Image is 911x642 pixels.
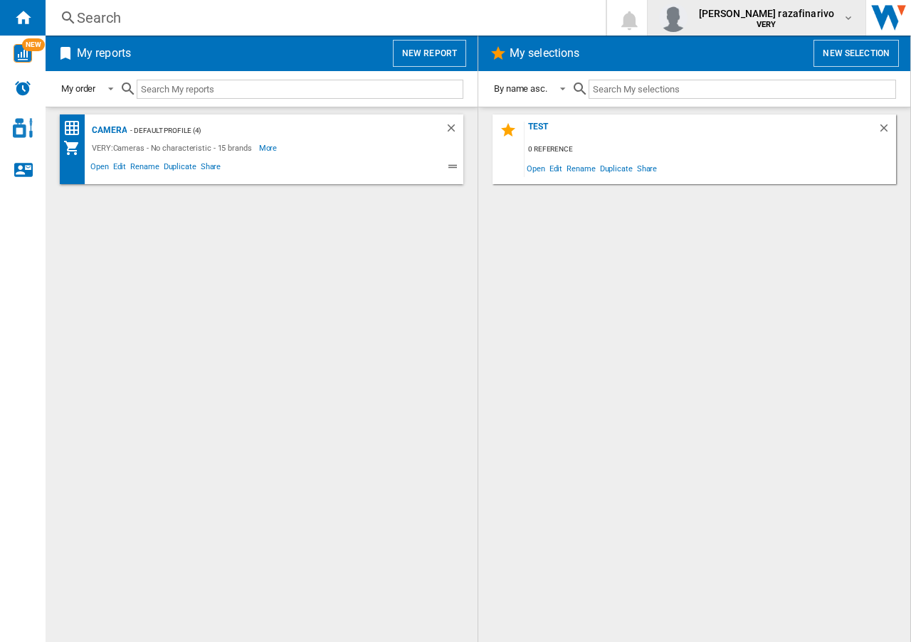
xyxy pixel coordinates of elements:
b: VERY [757,20,776,29]
span: Rename [564,159,597,178]
h2: My reports [74,40,134,67]
span: More [259,139,280,156]
span: Duplicate [598,159,635,178]
h2: My selections [507,40,582,67]
div: Price Matrix [63,119,88,137]
button: New selection [813,40,899,67]
span: Share [635,159,660,178]
img: cosmetic-logo.svg [13,118,33,138]
img: profile.jpg [659,4,688,32]
img: alerts-logo.svg [14,80,31,97]
div: 0 reference [525,141,896,159]
input: Search My reports [137,80,463,99]
span: Rename [128,160,161,177]
span: Edit [547,159,565,178]
span: [PERSON_NAME] razafinarivo [699,6,835,21]
span: NEW [22,38,45,51]
span: Open [525,159,547,178]
span: Edit [111,160,129,177]
span: Open [88,160,111,177]
div: Delete [445,122,463,139]
div: - Default profile (4) [127,122,416,139]
span: Share [199,160,223,177]
span: Duplicate [162,160,199,177]
input: Search My selections [589,80,896,99]
div: My order [61,83,95,94]
div: By name asc. [494,83,547,94]
div: Camera [88,122,127,139]
button: New report [393,40,466,67]
div: test [525,122,878,141]
div: My Assortment [63,139,88,156]
img: wise-card.svg [14,44,32,63]
div: VERY:Cameras - No characteristic - 15 brands [88,139,259,156]
div: Delete [878,122,896,141]
div: Search [77,8,569,28]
